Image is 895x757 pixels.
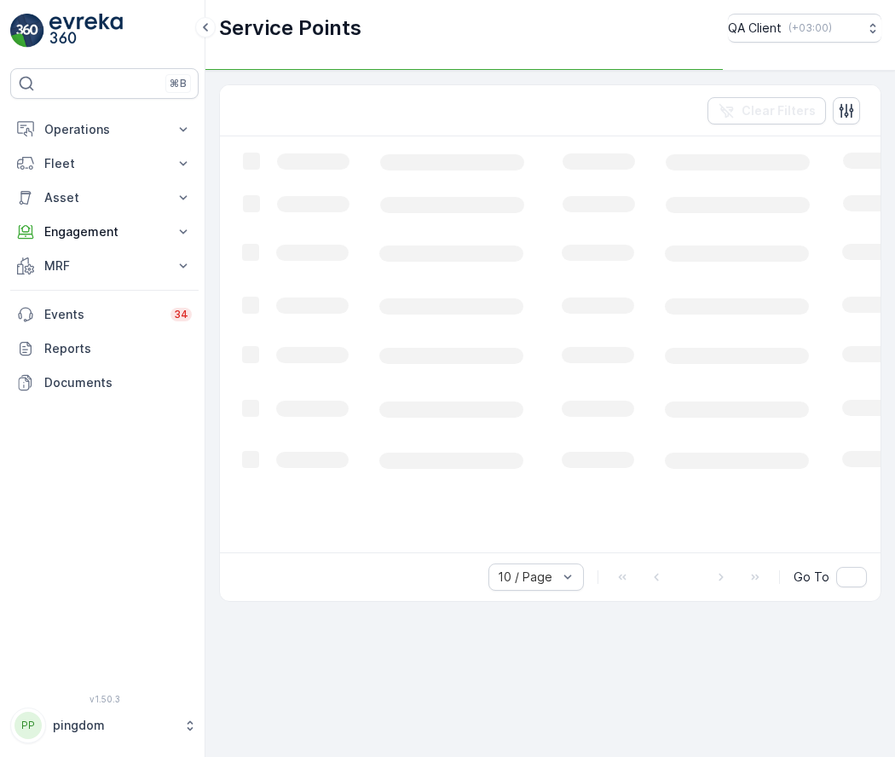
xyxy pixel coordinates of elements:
[742,102,816,119] p: Clear Filters
[44,374,192,391] p: Documents
[49,14,123,48] img: logo_light-DOdMpM7g.png
[10,14,44,48] img: logo
[44,121,165,138] p: Operations
[14,712,42,739] div: PP
[728,20,782,37] p: QA Client
[10,694,199,704] span: v 1.50.3
[44,155,165,172] p: Fleet
[10,708,199,743] button: PPpingdom
[44,340,192,357] p: Reports
[174,308,188,321] p: 34
[728,14,881,43] button: QA Client(+03:00)
[10,181,199,215] button: Asset
[788,21,832,35] p: ( +03:00 )
[44,306,160,323] p: Events
[219,14,361,42] p: Service Points
[10,332,199,366] a: Reports
[794,569,829,586] span: Go To
[53,717,175,734] p: pingdom
[10,215,199,249] button: Engagement
[707,97,826,124] button: Clear Filters
[10,298,199,332] a: Events34
[10,147,199,181] button: Fleet
[44,189,165,206] p: Asset
[170,77,187,90] p: ⌘B
[10,113,199,147] button: Operations
[10,366,199,400] a: Documents
[44,257,165,274] p: MRF
[44,223,165,240] p: Engagement
[10,249,199,283] button: MRF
